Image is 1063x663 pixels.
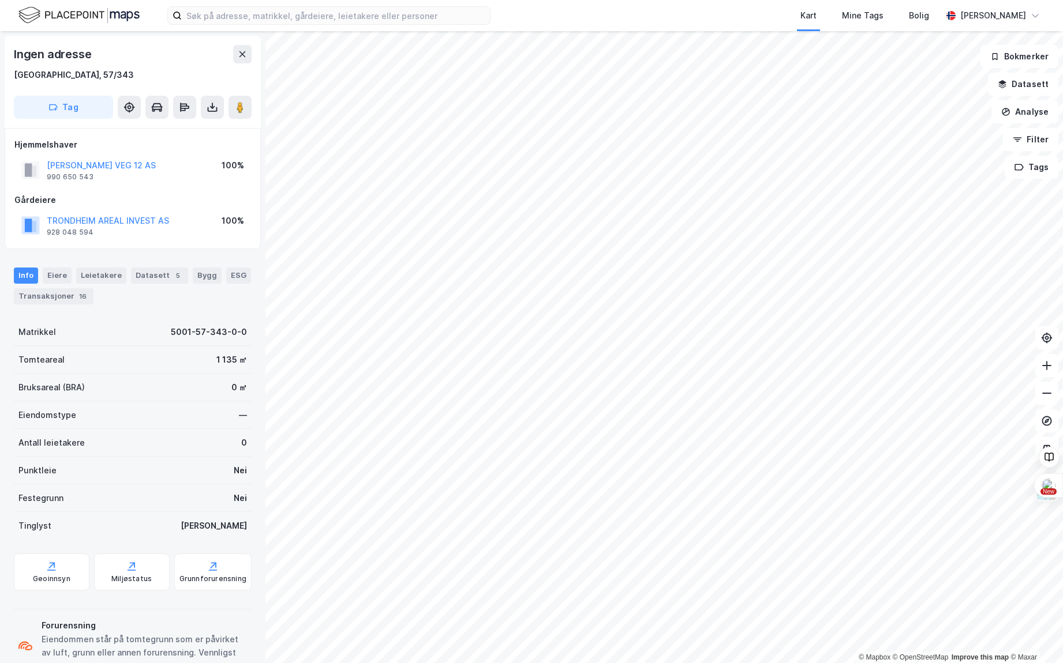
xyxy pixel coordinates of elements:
div: Mine Tags [842,9,884,22]
div: Nei [234,464,247,477]
div: Miljøstatus [111,574,152,583]
div: Bolig [909,9,929,22]
div: Nei [234,491,247,505]
div: [PERSON_NAME] [181,519,247,533]
button: Analyse [991,100,1058,123]
div: 990 650 543 [47,172,93,182]
div: Bruksareal (BRA) [18,381,85,394]
a: Improve this map [952,653,1009,661]
div: Kart [800,9,817,22]
div: Punktleie [18,464,57,477]
div: Hjemmelshaver [14,138,251,152]
div: 0 ㎡ [231,381,247,394]
button: Bokmerker [980,45,1058,68]
button: Datasett [988,73,1058,96]
div: ESG [226,268,251,284]
div: Eiendomstype [18,408,76,422]
div: Bygg [193,268,222,284]
div: Tinglyst [18,519,51,533]
div: Geoinnsyn [33,574,70,583]
a: OpenStreetMap [893,653,949,661]
div: Gårdeiere [14,193,251,207]
div: 5001-57-343-0-0 [171,325,247,339]
a: Mapbox [859,653,890,661]
div: 5 [172,270,184,281]
div: Forurensning [42,619,247,632]
button: Tags [1005,156,1058,179]
button: Filter [1003,128,1058,151]
div: Info [14,268,38,284]
div: Antall leietakere [18,436,85,450]
div: Ingen adresse [14,45,93,63]
div: 1 135 ㎡ [216,353,247,367]
div: 100% [222,214,244,228]
div: 16 [77,291,89,302]
button: Tag [14,96,113,119]
div: [GEOGRAPHIC_DATA], 57/343 [14,68,134,82]
div: 100% [222,159,244,172]
div: Matrikkel [18,325,56,339]
div: Festegrunn [18,491,63,505]
div: Datasett [131,268,188,284]
iframe: Chat Widget [1005,608,1063,663]
div: 928 048 594 [47,228,93,237]
div: Grunnforurensning [179,574,246,583]
div: [PERSON_NAME] [960,9,1026,22]
div: — [239,408,247,422]
div: Transaksjoner [14,288,93,304]
input: Søk på adresse, matrikkel, gårdeiere, leietakere eller personer [182,7,490,24]
div: Kontrollprogram for chat [1005,608,1063,663]
div: Leietakere [76,268,126,284]
div: Eiere [43,268,72,284]
div: Tomteareal [18,353,65,367]
div: 0 [241,436,247,450]
img: logo.f888ab2527a4732fd821a326f86c7f29.svg [18,5,140,25]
